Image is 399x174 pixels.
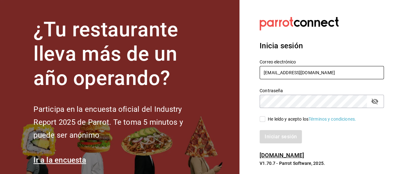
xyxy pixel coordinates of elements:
[369,96,380,107] button: passwordField
[260,66,384,79] input: Ingresa tu correo electrónico
[308,117,356,122] a: Términos y condiciones.
[260,152,304,159] a: [DOMAIN_NAME]
[33,156,86,165] a: Ir a la encuesta
[260,160,384,166] p: V1.70.7 - Parrot Software, 2025.
[33,103,204,141] h2: Participa en la encuesta oficial del Industry Report 2025 de Parrot. Te toma 5 minutos y puede se...
[260,40,384,51] h3: Inicia sesión
[260,60,384,64] label: Correo electrónico
[260,88,384,93] label: Contraseña
[33,18,204,90] h1: ¿Tu restaurante lleva más de un año operando?
[268,116,356,123] div: He leído y acepto los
